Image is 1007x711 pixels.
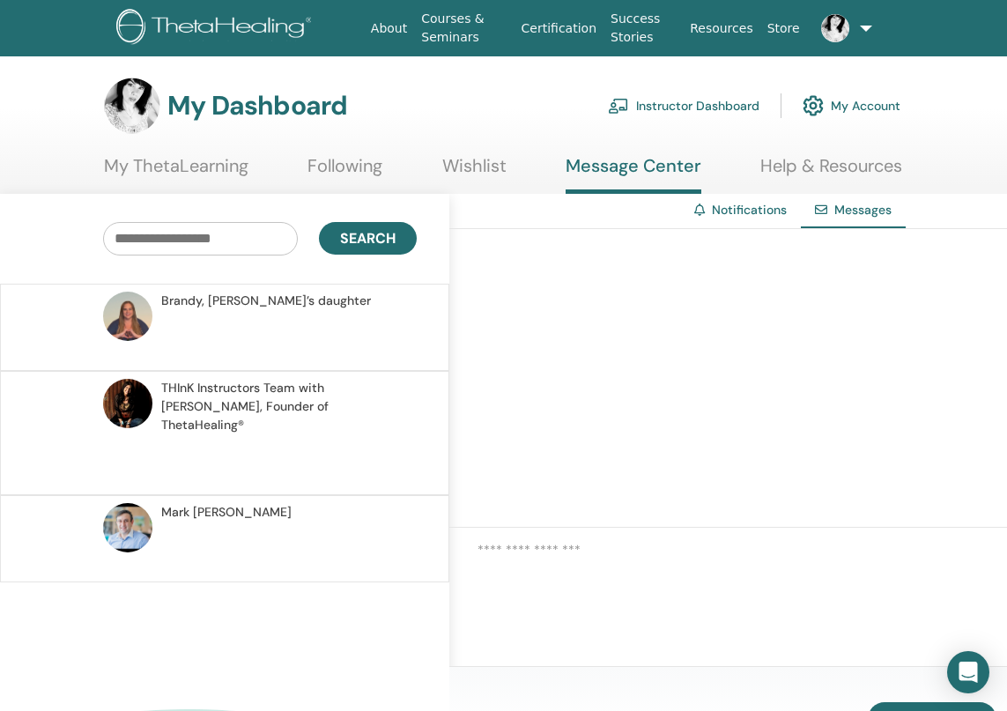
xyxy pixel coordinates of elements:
[683,12,760,45] a: Resources
[161,503,292,522] span: Mark [PERSON_NAME]
[834,202,892,218] span: Messages
[760,12,807,45] a: Store
[104,78,160,134] img: default.jpg
[167,90,347,122] h3: My Dashboard
[307,155,382,189] a: Following
[803,91,824,121] img: cog.svg
[340,229,396,248] span: Search
[104,155,248,189] a: My ThetaLearning
[442,155,507,189] a: Wishlist
[414,3,514,54] a: Courses & Seminars
[947,651,989,693] div: Open Intercom Messenger
[161,292,371,310] span: Brandy, [PERSON_NAME]’s daughter
[161,379,411,434] span: THInK Instructors Team with [PERSON_NAME], Founder of ThetaHealing®
[760,155,902,189] a: Help & Resources
[103,503,152,552] img: default.jpg
[515,12,603,45] a: Certification
[608,86,759,125] a: Instructor Dashboard
[103,292,152,341] img: default.jpg
[603,3,683,54] a: Success Stories
[803,86,900,125] a: My Account
[821,14,849,42] img: default.jpg
[608,98,629,114] img: chalkboard-teacher.svg
[364,12,414,45] a: About
[116,9,318,48] img: logo.png
[103,379,152,428] img: default.jpg
[566,155,701,194] a: Message Center
[712,202,787,218] a: Notifications
[319,222,417,255] button: Search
